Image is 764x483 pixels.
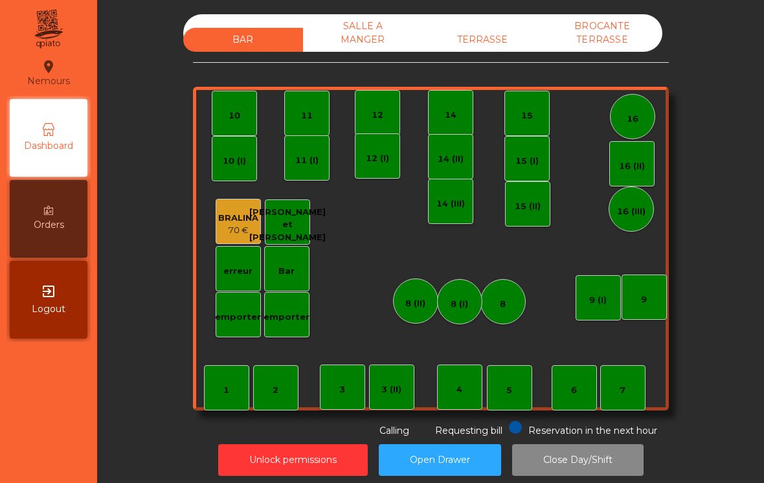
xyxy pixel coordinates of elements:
[273,384,278,397] div: 2
[223,384,229,397] div: 1
[641,293,647,306] div: 9
[521,109,533,122] div: 15
[41,59,56,74] i: location_on
[438,153,464,166] div: 14 (II)
[617,205,646,218] div: 16 (III)
[218,444,368,476] button: Unlock permissions
[32,302,65,316] span: Logout
[223,265,253,278] div: erreur
[41,284,56,299] i: exit_to_app
[249,206,326,244] div: [PERSON_NAME] et [PERSON_NAME]
[229,109,240,122] div: 10
[278,265,295,278] div: Bar
[379,444,501,476] button: Open Drawer
[218,212,258,225] div: BRALINA
[445,109,456,122] div: 14
[423,28,543,52] div: TERRASSE
[405,297,425,310] div: 8 (II)
[27,57,70,89] div: Nemours
[436,197,465,210] div: 14 (III)
[366,152,389,165] div: 12 (I)
[620,384,625,397] div: 7
[339,383,345,396] div: 3
[571,384,577,397] div: 6
[218,224,258,237] div: 70 €
[589,294,607,307] div: 9 (I)
[301,109,313,122] div: 11
[543,14,662,52] div: BROCANTE TERRASSE
[24,139,73,153] span: Dashboard
[528,425,657,436] span: Reservation in the next hour
[627,113,638,126] div: 16
[381,383,401,396] div: 3 (II)
[303,14,423,52] div: SALLE A MANGER
[435,425,502,436] span: Requesting bill
[223,155,246,168] div: 10 (I)
[264,311,309,324] div: emporter
[295,154,319,167] div: 11 (I)
[512,444,644,476] button: Close Day/Shift
[506,384,512,397] div: 5
[34,218,64,232] span: Orders
[379,425,409,436] span: Calling
[372,109,383,122] div: 12
[32,6,64,52] img: qpiato
[515,200,541,213] div: 15 (II)
[451,298,468,311] div: 8 (I)
[500,298,506,311] div: 8
[183,28,303,52] div: BAR
[215,311,261,324] div: emporter
[456,383,462,396] div: 4
[619,160,645,173] div: 16 (II)
[515,155,539,168] div: 15 (I)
